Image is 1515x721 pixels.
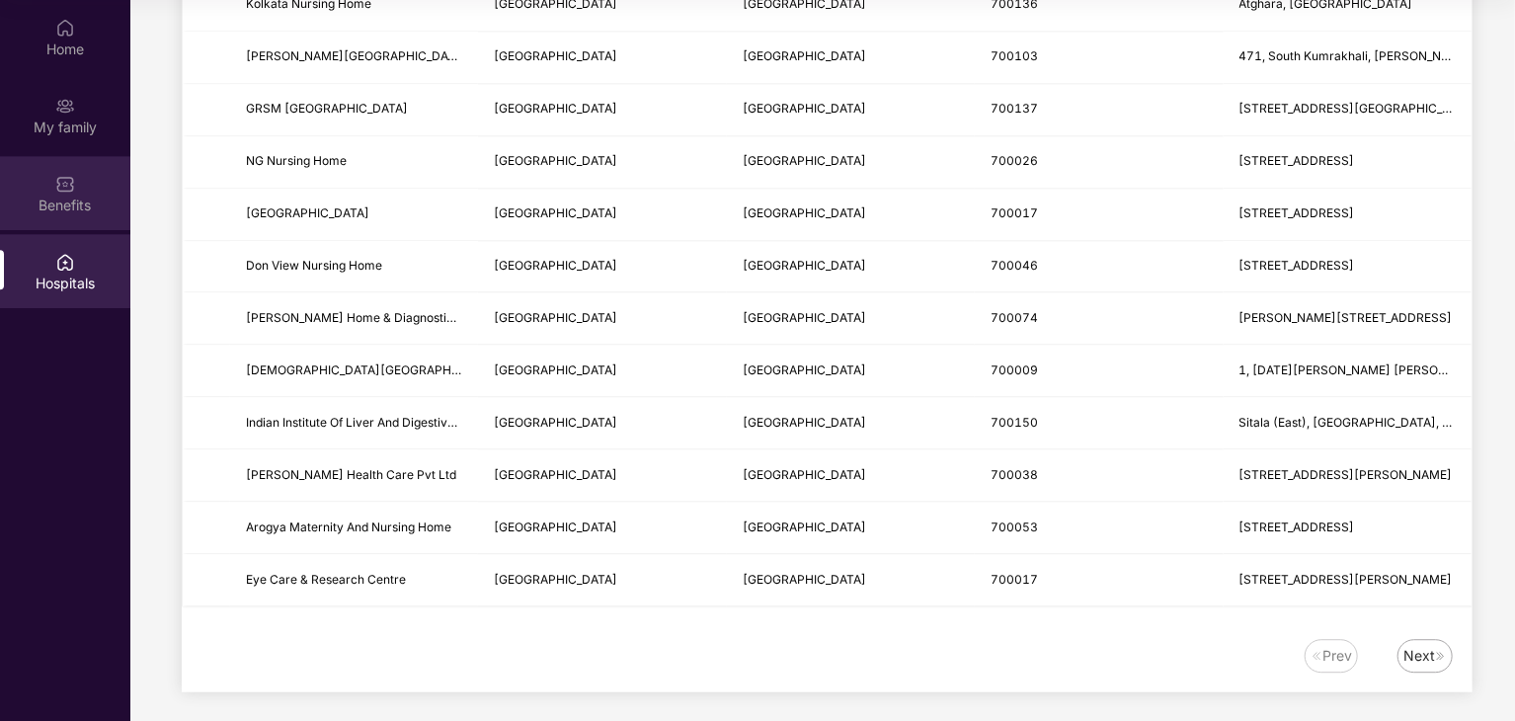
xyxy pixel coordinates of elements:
[991,467,1038,482] span: 700038
[743,415,866,430] span: [GEOGRAPHIC_DATA]
[230,241,478,293] td: Don View Nursing Home
[246,467,456,482] span: [PERSON_NAME] Health Care Pvt Ltd
[246,258,382,273] span: Don View Nursing Home
[230,345,478,397] td: Lady Dufferin Victoria Hospital
[230,554,478,606] td: Eye Care & Research Centre
[991,48,1038,63] span: 700103
[1224,502,1472,554] td: 71, Tollygunj Circular Road, New Alipore
[55,96,75,116] img: svg+xml;base64,PHN2ZyB3aWR0aD0iMjAiIGhlaWdodD0iMjAiIHZpZXdCb3g9IjAgMCAyMCAyMCIgZmlsbD0ibm9uZSIgeG...
[727,292,975,345] td: Kolkata
[743,310,866,325] span: [GEOGRAPHIC_DATA]
[55,174,75,194] img: svg+xml;base64,PHN2ZyBpZD0iQmVuZWZpdHMiIHhtbG5zPSJodHRwOi8vd3d3LnczLm9yZy8yMDAwL3N2ZyIgd2lkdGg9Ij...
[1435,650,1447,662] img: svg+xml;base64,PHN2ZyB4bWxucz0iaHR0cDovL3d3dy53My5vcmcvMjAwMC9zdmciIHdpZHRoPSIxNiIgaGVpZ2h0PSIxNi...
[478,136,726,189] td: West Bengal
[478,449,726,502] td: West Bengal
[478,241,726,293] td: West Bengal
[743,48,866,63] span: [GEOGRAPHIC_DATA]
[246,48,467,63] span: [PERSON_NAME][GEOGRAPHIC_DATA]
[494,467,617,482] span: [GEOGRAPHIC_DATA]
[246,362,504,377] span: [DEMOGRAPHIC_DATA][GEOGRAPHIC_DATA]
[494,520,617,534] span: [GEOGRAPHIC_DATA]
[1224,449,1472,502] td: 15, S.N Roy Road, Behala
[494,153,617,168] span: [GEOGRAPHIC_DATA]
[1239,572,1453,587] span: [STREET_ADDRESS][PERSON_NAME]
[991,205,1038,220] span: 700017
[494,415,617,430] span: [GEOGRAPHIC_DATA]
[727,449,975,502] td: Kolkata
[55,252,75,272] img: svg+xml;base64,PHN2ZyBpZD0iSG9zcGl0YWxzIiB4bWxucz0iaHR0cDovL3d3dy53My5vcmcvMjAwMC9zdmciIHdpZHRoPS...
[1322,645,1352,667] div: Prev
[1224,84,1472,136] td: 71, M.G Road, B/Budge MUNICIPAL HOSPITAL CAMPUS, BUDGE BUDGE
[230,189,478,241] td: Zephyr Hospital
[246,310,495,325] span: [PERSON_NAME] Home & Diagnostic Centre
[230,84,478,136] td: GRSM ROTARY EYE HOSPITAL
[991,258,1038,273] span: 700046
[478,84,726,136] td: West Bengal
[494,48,617,63] span: [GEOGRAPHIC_DATA]
[478,554,726,606] td: West Bengal
[230,502,478,554] td: Arogya Maternity And Nursing Home
[727,189,975,241] td: Kolkata
[1239,310,1453,325] span: [PERSON_NAME][STREET_ADDRESS]
[727,397,975,449] td: Kolkata
[1239,362,1492,377] span: 1, [DATE][PERSON_NAME] [PERSON_NAME]
[727,136,975,189] td: Kolkata
[743,362,866,377] span: [GEOGRAPHIC_DATA]
[494,205,617,220] span: [GEOGRAPHIC_DATA]
[743,153,866,168] span: [GEOGRAPHIC_DATA]
[494,258,617,273] span: [GEOGRAPHIC_DATA]
[743,572,866,587] span: [GEOGRAPHIC_DATA]
[246,205,369,220] span: [GEOGRAPHIC_DATA]
[991,101,1038,116] span: 700137
[1311,650,1322,662] img: svg+xml;base64,PHN2ZyB4bWxucz0iaHR0cDovL3d3dy53My5vcmcvMjAwMC9zdmciIHdpZHRoPSIxNiIgaGVpZ2h0PSIxNi...
[246,415,509,430] span: Indian Institute Of Liver And Digestive Sciences
[1224,554,1472,606] td: 12A, DR BIRESH GUHA STREET
[478,397,726,449] td: West Bengal
[991,310,1038,325] span: 700074
[478,189,726,241] td: West Bengal
[1403,645,1435,667] div: Next
[1224,189,1472,241] td: 195/1 , Park Street, Beniapukur
[1239,258,1355,273] span: [STREET_ADDRESS]
[743,205,866,220] span: [GEOGRAPHIC_DATA]
[230,449,478,502] td: Shradha Health Care Pvt Ltd
[494,572,617,587] span: [GEOGRAPHIC_DATA]
[743,258,866,273] span: [GEOGRAPHIC_DATA]
[743,520,866,534] span: [GEOGRAPHIC_DATA]
[991,153,1038,168] span: 700026
[478,32,726,84] td: West Bengal
[1224,292,1472,345] td: Aditya Bhawan, B Block, 1st Floor, 148, Jessore Road
[230,397,478,449] td: Indian Institute Of Liver And Digestive Sciences
[1224,345,1472,397] td: 1, Raja Rammohan Roy Sarahi
[1224,397,1472,449] td: Sitala (East), Malipukuria, Jagadishpur, South 24 Pgs
[991,415,1038,430] span: 700150
[246,572,406,587] span: Eye Care & Research Centre
[246,101,408,116] span: GRSM [GEOGRAPHIC_DATA]
[727,241,975,293] td: Kolkata
[727,345,975,397] td: Kolkata
[1239,205,1355,220] span: [STREET_ADDRESS]
[230,136,478,189] td: NG Nursing Home
[1239,153,1355,168] span: [STREET_ADDRESS]
[478,345,726,397] td: West Bengal
[494,310,617,325] span: [GEOGRAPHIC_DATA]
[743,467,866,482] span: [GEOGRAPHIC_DATA]
[1239,467,1453,482] span: [STREET_ADDRESS][PERSON_NAME]
[1224,241,1472,293] td: 4L, Tiljala Road
[478,502,726,554] td: West Bengal
[230,292,478,345] td: Olivia Nursing Home & Diagnostic Centre
[494,101,617,116] span: [GEOGRAPHIC_DATA]
[743,101,866,116] span: [GEOGRAPHIC_DATA]
[991,362,1038,377] span: 700009
[991,520,1038,534] span: 700053
[1224,136,1472,189] td: 23, Southern Avenue
[1239,520,1355,534] span: [STREET_ADDRESS]
[478,292,726,345] td: West Bengal
[727,84,975,136] td: Kolkata
[55,18,75,38] img: svg+xml;base64,PHN2ZyBpZD0iSG9tZSIgeG1sbnM9Imh0dHA6Ly93d3cudzMub3JnLzIwMDAvc3ZnIiB3aWR0aD0iMjAiIG...
[246,153,347,168] span: NG Nursing Home
[991,572,1038,587] span: 700017
[494,362,617,377] span: [GEOGRAPHIC_DATA]
[246,520,451,534] span: Arogya Maternity And Nursing Home
[727,502,975,554] td: Kolkata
